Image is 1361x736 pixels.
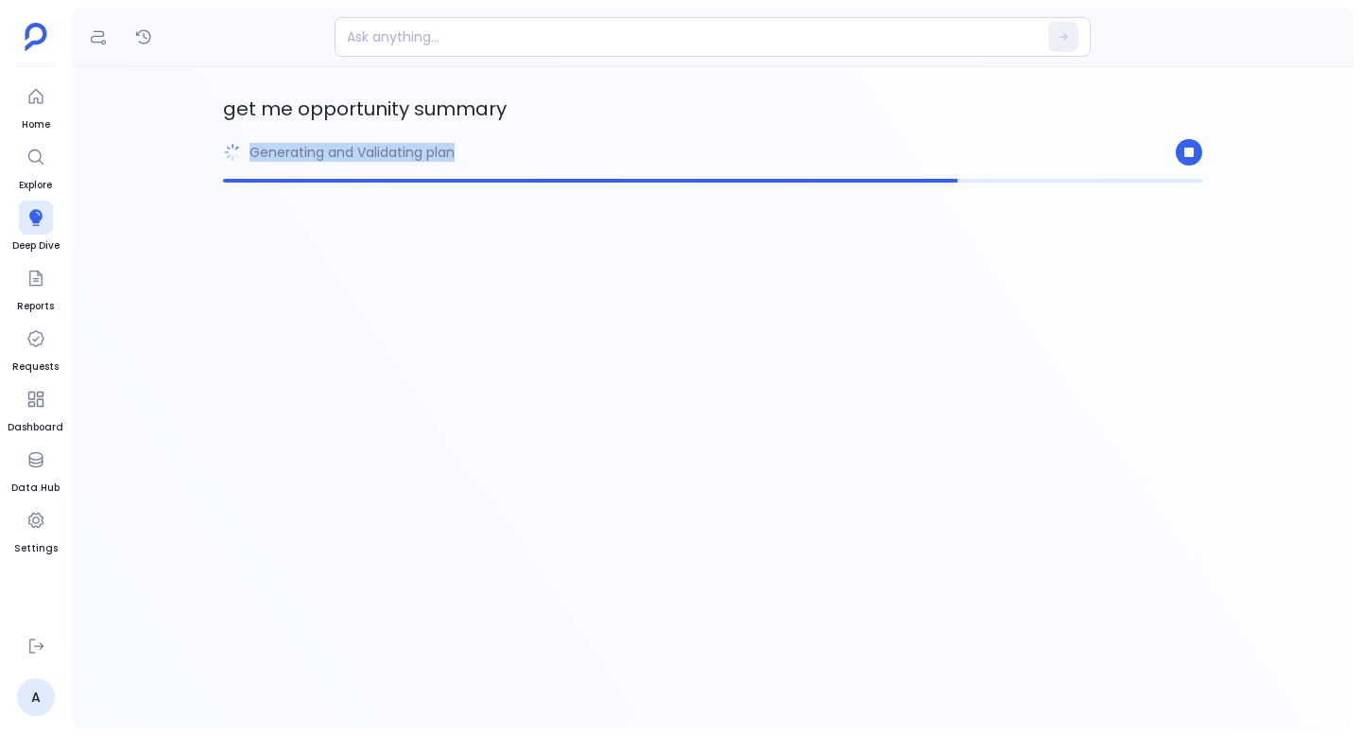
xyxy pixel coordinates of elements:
span: Reports [17,299,54,314]
span: Requests [12,359,59,375]
span: Deep Dive [12,238,60,254]
a: Explore [19,140,53,193]
span: Dashboard [8,420,63,435]
img: petavue logo [25,23,47,51]
a: Reports [17,261,54,314]
a: Data Hub [11,443,60,496]
a: Deep Dive [12,201,60,254]
span: Explore [19,178,53,193]
span: Data Hub [11,481,60,496]
span: Settings [14,541,58,556]
span: Home [19,117,53,132]
button: Definitions [83,22,113,52]
button: History [129,22,159,52]
img: loading [223,143,242,162]
p: Generating and Validating plan [250,143,455,162]
a: A [17,678,55,716]
button: Stop Generation [1176,139,1202,166]
a: Dashboard [8,382,63,435]
a: Settings [14,503,58,556]
span: get me opportunity summary [223,96,507,122]
a: Requests [12,322,59,375]
a: Home [19,79,53,132]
